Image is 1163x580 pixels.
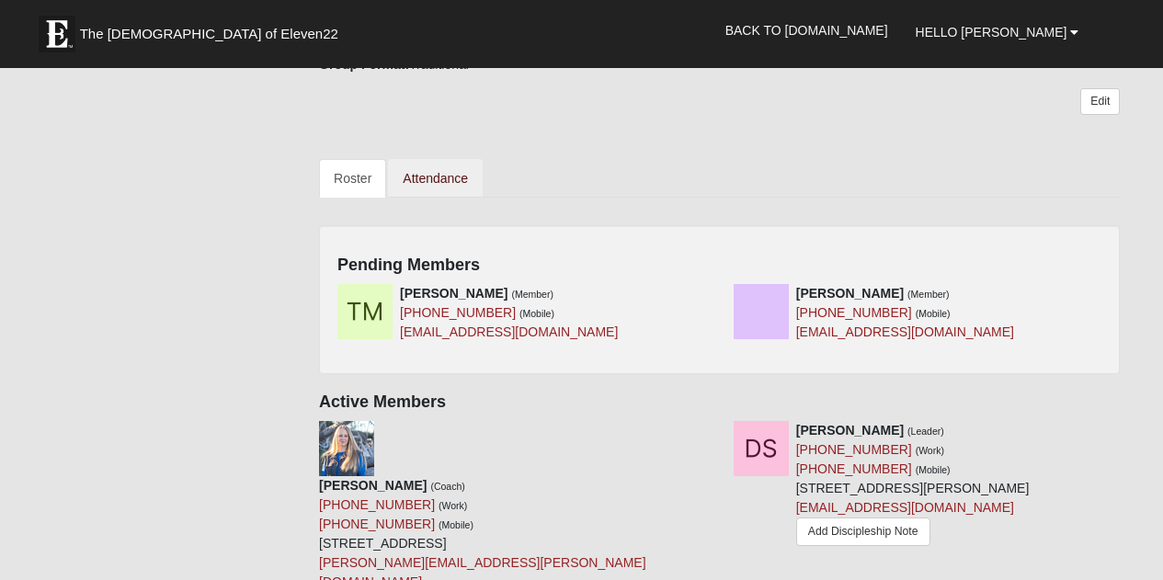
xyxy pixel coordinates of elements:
a: [PHONE_NUMBER] [796,461,912,476]
a: [EMAIL_ADDRESS][DOMAIN_NAME] [796,324,1014,339]
small: (Mobile) [916,308,951,319]
small: (Work) [439,500,467,511]
img: Eleven22 logo [39,16,75,52]
small: (Leader) [907,426,944,437]
a: Edit [1080,88,1120,115]
strong: [PERSON_NAME] [796,286,904,301]
span: The [DEMOGRAPHIC_DATA] of Eleven22 [80,25,338,43]
small: (Mobile) [916,464,951,475]
a: [EMAIL_ADDRESS][DOMAIN_NAME] [796,500,1014,515]
a: Back to [DOMAIN_NAME] [712,7,902,53]
a: [EMAIL_ADDRESS][DOMAIN_NAME] [400,324,618,339]
a: Attendance [388,159,483,198]
a: Add Discipleship Note [796,517,930,546]
a: [PHONE_NUMBER] [319,517,435,531]
h4: Active Members [319,392,1120,413]
strong: [PERSON_NAME] [400,286,507,301]
a: Roster [319,159,386,198]
strong: [PERSON_NAME] [796,423,904,438]
a: [PHONE_NUMBER] [400,305,516,320]
small: (Member) [907,289,950,300]
a: [PHONE_NUMBER] [319,497,435,512]
a: [PHONE_NUMBER] [796,442,912,457]
small: (Mobile) [519,308,554,319]
small: (Member) [511,289,553,300]
span: Hello [PERSON_NAME] [916,25,1067,40]
h4: Pending Members [337,256,1101,276]
a: The [DEMOGRAPHIC_DATA] of Eleven22 [29,6,397,52]
small: (Mobile) [439,519,473,530]
div: [STREET_ADDRESS][PERSON_NAME] [796,421,1030,551]
strong: [PERSON_NAME] [319,478,427,493]
small: (Work) [916,445,944,456]
a: Hello [PERSON_NAME] [902,9,1093,55]
a: [PHONE_NUMBER] [796,305,912,320]
small: (Coach) [430,481,464,492]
